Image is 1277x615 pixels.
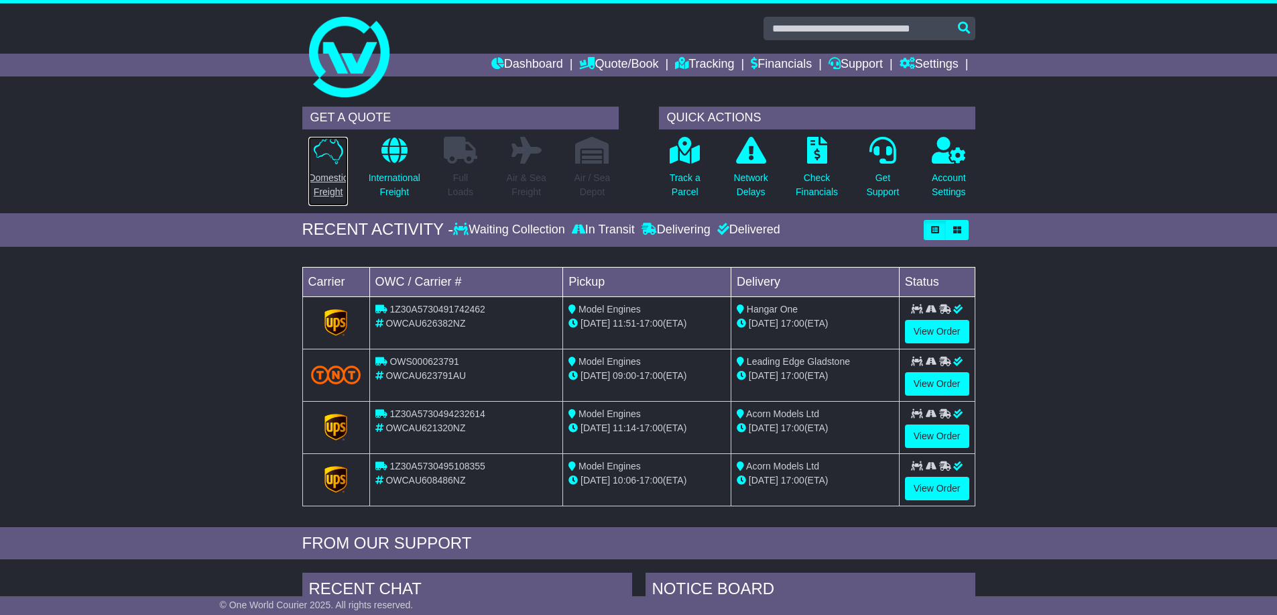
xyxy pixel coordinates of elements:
span: Hangar One [747,304,798,315]
a: AccountSettings [931,136,967,207]
a: View Order [905,372,969,396]
div: Waiting Collection [453,223,568,237]
span: OWCAU621320NZ [385,423,465,433]
p: Domestic Freight [308,171,347,199]
div: Delivered [714,223,780,237]
div: GET A QUOTE [302,107,619,129]
td: Delivery [731,267,899,296]
span: [DATE] [749,370,778,381]
span: OWCAU608486NZ [385,475,465,486]
td: Pickup [563,267,731,296]
div: - (ETA) [568,317,725,331]
img: TNT_Domestic.png [311,366,361,384]
a: Quote/Book [579,54,658,76]
td: OWC / Carrier # [369,267,563,296]
div: - (ETA) [568,473,725,488]
div: - (ETA) [568,421,725,435]
a: Financials [751,54,812,76]
div: - (ETA) [568,369,725,383]
span: OWS000623791 [389,356,459,367]
span: 10:06 [613,475,636,486]
span: 17:00 [640,370,663,381]
div: (ETA) [737,369,894,383]
span: [DATE] [581,423,610,433]
div: QUICK ACTIONS [659,107,975,129]
p: Account Settings [932,171,966,199]
span: 11:51 [613,318,636,329]
div: (ETA) [737,473,894,488]
span: 17:00 [781,318,804,329]
p: Air / Sea Depot [574,171,611,199]
span: Acorn Models Ltd [746,408,819,419]
a: Dashboard [491,54,563,76]
a: Track aParcel [669,136,701,207]
a: Settings [900,54,959,76]
div: Delivering [638,223,714,237]
img: GetCarrierServiceLogo [324,466,347,493]
span: OWCAU626382NZ [385,318,465,329]
a: View Order [905,477,969,500]
span: 1Z30A5730491742462 [389,304,485,315]
div: FROM OUR SUPPORT [302,534,975,553]
span: Acorn Models Ltd [746,461,819,471]
div: (ETA) [737,421,894,435]
span: [DATE] [749,423,778,433]
span: [DATE] [581,370,610,381]
span: 17:00 [640,475,663,486]
p: Get Support [866,171,899,199]
p: Track a Parcel [670,171,701,199]
td: Status [899,267,975,296]
span: 1Z30A5730494232614 [389,408,485,419]
div: In Transit [568,223,638,237]
span: [DATE] [581,475,610,486]
span: 09:00 [613,370,636,381]
a: InternationalFreight [368,136,421,207]
a: GetSupport [865,136,900,207]
img: GetCarrierServiceLogo [324,309,347,336]
span: Leading Edge Gladstone [747,356,850,367]
p: Network Delays [733,171,768,199]
p: Check Financials [796,171,838,199]
td: Carrier [302,267,369,296]
p: Full Loads [444,171,477,199]
div: RECENT ACTIVITY - [302,220,454,239]
span: OWCAU623791AU [385,370,466,381]
span: 1Z30A5730495108355 [389,461,485,471]
a: DomesticFreight [308,136,348,207]
span: Model Engines [579,408,641,419]
div: RECENT CHAT [302,573,632,609]
span: 17:00 [640,423,663,433]
a: CheckFinancials [795,136,839,207]
span: [DATE] [749,318,778,329]
a: Tracking [675,54,734,76]
a: View Order [905,320,969,343]
span: [DATE] [749,475,778,486]
span: 17:00 [781,370,804,381]
a: Support [829,54,883,76]
p: Air & Sea Freight [507,171,546,199]
span: © One World Courier 2025. All rights reserved. [220,600,414,610]
p: International Freight [369,171,420,199]
span: 17:00 [640,318,663,329]
span: [DATE] [581,318,610,329]
a: NetworkDelays [733,136,768,207]
span: 11:14 [613,423,636,433]
span: Model Engines [579,461,641,471]
span: Model Engines [579,356,641,367]
img: GetCarrierServiceLogo [324,414,347,441]
a: View Order [905,425,969,448]
span: 17:00 [781,475,804,486]
span: 17:00 [781,423,804,433]
div: NOTICE BOARD [646,573,975,609]
span: Model Engines [579,304,641,315]
div: (ETA) [737,317,894,331]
